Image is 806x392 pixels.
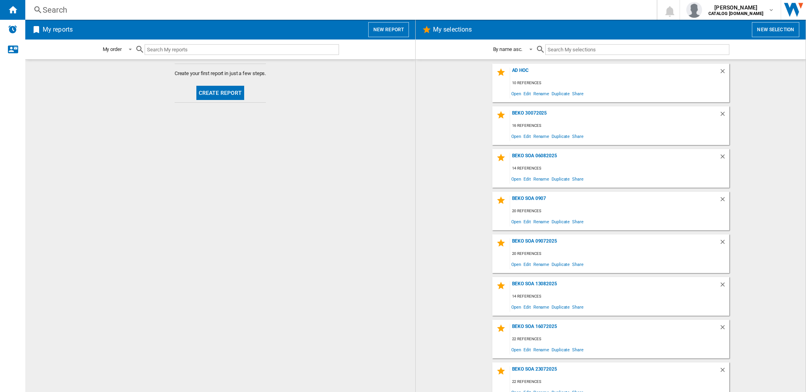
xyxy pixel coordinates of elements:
span: Rename [532,302,550,312]
button: New selection [752,22,799,37]
div: Delete [719,238,729,249]
span: Rename [532,216,550,227]
span: Share [571,259,585,269]
div: Search [43,4,636,15]
div: 22 references [510,334,729,344]
button: New report [368,22,409,37]
b: CATALOG [DOMAIN_NAME] [708,11,763,16]
input: Search My reports [145,44,339,55]
img: alerts-logo.svg [8,24,17,34]
span: Open [510,216,523,227]
div: Delete [719,281,729,292]
span: Open [510,259,523,269]
span: Duplicate [550,216,571,227]
span: Edit [522,259,532,269]
div: Beko SOA 13082025 [510,281,719,292]
span: Share [571,88,585,99]
div: Beko SOA 09072025 [510,238,719,249]
div: Delete [719,196,729,206]
span: Duplicate [550,259,571,269]
span: Duplicate [550,344,571,355]
img: profile.jpg [686,2,702,18]
div: Beko SOA 23072025 [510,366,719,377]
span: Share [571,216,585,227]
span: Open [510,344,523,355]
div: Beko SOA 16072025 [510,324,719,334]
div: Beko 30072025 [510,110,719,121]
span: Share [571,173,585,184]
div: 14 references [510,292,729,302]
span: Rename [532,259,550,269]
span: Edit [522,216,532,227]
div: 20 references [510,249,729,259]
span: Rename [532,131,550,141]
span: Duplicate [550,131,571,141]
span: Open [510,173,523,184]
span: Open [510,131,523,141]
div: Beko SOA 0907 [510,196,719,206]
span: Edit [522,344,532,355]
span: Open [510,88,523,99]
button: Create report [196,86,245,100]
span: Duplicate [550,173,571,184]
span: Rename [532,88,550,99]
h2: My reports [41,22,74,37]
div: 22 references [510,377,729,387]
span: Rename [532,344,550,355]
span: Open [510,302,523,312]
span: Rename [532,173,550,184]
input: Search My selections [545,44,729,55]
div: Delete [719,324,729,334]
div: Ad Hoc [510,68,719,78]
span: Edit [522,88,532,99]
h2: My selections [431,22,473,37]
div: 10 references [510,78,729,88]
div: Delete [719,153,729,164]
div: By name asc. [493,46,523,52]
div: Beko SOA 06082025 [510,153,719,164]
div: Delete [719,110,729,121]
span: Create your first report in just a few steps. [175,70,266,77]
span: Edit [522,131,532,141]
div: 14 references [510,164,729,173]
div: 16 references [510,121,729,131]
span: Edit [522,302,532,312]
span: Edit [522,173,532,184]
span: [PERSON_NAME] [708,4,763,11]
span: Share [571,344,585,355]
div: Delete [719,68,729,78]
div: 20 references [510,206,729,216]
span: Duplicate [550,88,571,99]
div: My order [103,46,122,52]
span: Share [571,131,585,141]
span: Duplicate [550,302,571,312]
span: Share [571,302,585,312]
div: Delete [719,366,729,377]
